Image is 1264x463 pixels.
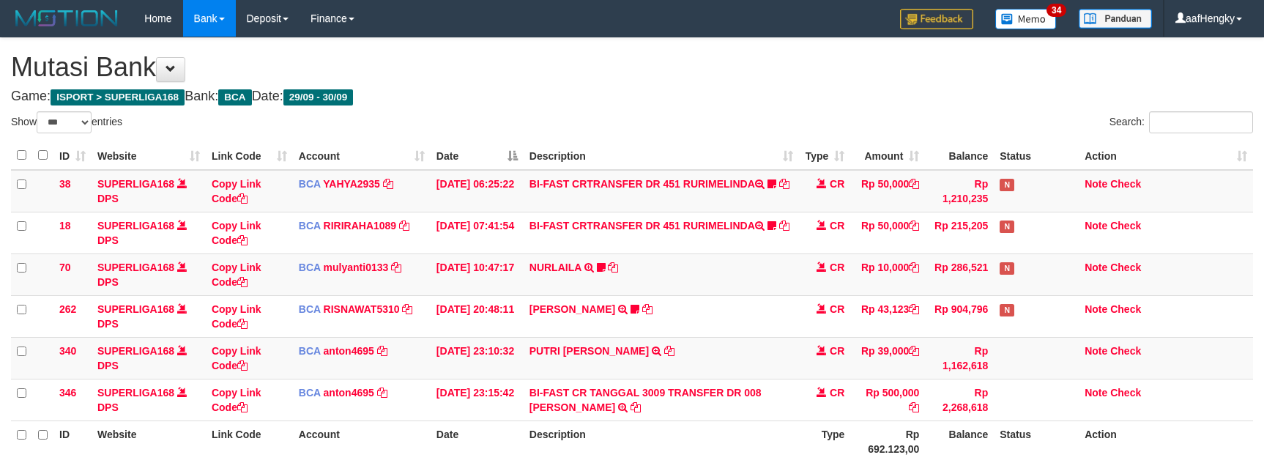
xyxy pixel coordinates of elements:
[850,337,925,379] td: Rp 39,000
[299,387,321,399] span: BCA
[206,141,293,170] th: Link Code: activate to sort column ascending
[402,303,412,315] a: Copy RISNAWAT5310 to clipboard
[92,212,206,253] td: DPS
[995,9,1057,29] img: Button%20Memo.svg
[377,387,387,399] a: Copy anton4695 to clipboard
[11,111,122,133] label: Show entries
[324,387,374,399] a: anton4695
[909,345,919,357] a: Copy Rp 39,000 to clipboard
[97,303,174,315] a: SUPERLIGA168
[909,262,919,273] a: Copy Rp 10,000 to clipboard
[830,262,844,273] span: CR
[830,303,844,315] span: CR
[850,379,925,421] td: Rp 500,000
[524,212,800,253] td: BI-FAST CRTRANSFER DR 451 RURIMELINDA
[92,141,206,170] th: Website: activate to sort column ascending
[529,303,615,315] a: [PERSON_NAME]
[283,89,354,105] span: 29/09 - 30/09
[59,220,71,231] span: 18
[431,212,524,253] td: [DATE] 07:41:54
[431,337,524,379] td: [DATE] 23:10:32
[524,421,800,462] th: Description
[925,141,994,170] th: Balance
[608,262,618,273] a: Copy NURLAILA to clipboard
[925,253,994,295] td: Rp 286,521
[59,387,76,399] span: 346
[529,262,581,273] a: NURLAILA
[909,220,919,231] a: Copy Rp 50,000 to clipboard
[212,262,261,288] a: Copy Link Code
[1085,262,1107,273] a: Note
[59,345,76,357] span: 340
[925,295,994,337] td: Rp 904,796
[1085,387,1107,399] a: Note
[1000,179,1014,191] span: Has Note
[53,421,92,462] th: ID
[323,178,380,190] a: YAHYA2935
[37,111,92,133] select: Showentries
[324,220,397,231] a: RIRIRAHA1089
[642,303,653,315] a: Copy YOSI EFENDI to clipboard
[324,303,400,315] a: RISNAWAT5310
[850,141,925,170] th: Amount: activate to sort column ascending
[631,401,641,413] a: Copy BI-FAST CR TANGGAL 3009 TRANSFER DR 008 ALWAN MUSTAJIB to clipboard
[53,141,92,170] th: ID: activate to sort column ascending
[92,170,206,212] td: DPS
[1110,262,1141,273] a: Check
[11,89,1253,104] h4: Game: Bank: Date:
[830,387,844,399] span: CR
[92,379,206,421] td: DPS
[218,89,251,105] span: BCA
[1085,178,1107,190] a: Note
[51,89,185,105] span: ISPORT > SUPERLIGA168
[431,295,524,337] td: [DATE] 20:48:11
[377,345,387,357] a: Copy anton4695 to clipboard
[1110,178,1141,190] a: Check
[1110,220,1141,231] a: Check
[925,421,994,462] th: Balance
[830,220,844,231] span: CR
[92,295,206,337] td: DPS
[664,345,674,357] a: Copy PUTRI ADININGSIH to clipboard
[299,303,321,315] span: BCA
[799,421,850,462] th: Type
[1000,304,1014,316] span: Has Note
[925,337,994,379] td: Rp 1,162,618
[59,262,71,273] span: 70
[994,141,1079,170] th: Status
[850,421,925,462] th: Rp 692.123,00
[925,170,994,212] td: Rp 1,210,235
[399,220,409,231] a: Copy RIRIRAHA1089 to clipboard
[1085,345,1107,357] a: Note
[97,262,174,273] a: SUPERLIGA168
[830,178,844,190] span: CR
[11,53,1253,82] h1: Mutasi Bank
[779,178,789,190] a: Copy BI-FAST CRTRANSFER DR 451 RURIMELINDA to clipboard
[431,141,524,170] th: Date: activate to sort column descending
[59,178,71,190] span: 38
[850,253,925,295] td: Rp 10,000
[431,253,524,295] td: [DATE] 10:47:17
[1079,141,1253,170] th: Action: activate to sort column ascending
[994,421,1079,462] th: Status
[431,379,524,421] td: [DATE] 23:15:42
[212,387,261,413] a: Copy Link Code
[206,421,293,462] th: Link Code
[212,303,261,330] a: Copy Link Code
[925,379,994,421] td: Rp 2,268,618
[909,401,919,413] a: Copy Rp 500,000 to clipboard
[900,9,973,29] img: Feedback.jpg
[1079,421,1253,462] th: Action
[383,178,393,190] a: Copy YAHYA2935 to clipboard
[299,220,321,231] span: BCA
[1000,221,1014,233] span: Has Note
[1000,262,1014,275] span: Has Note
[97,387,174,399] a: SUPERLIGA168
[1085,303,1107,315] a: Note
[324,262,389,273] a: mulyanti0133
[299,178,321,190] span: BCA
[59,303,76,315] span: 262
[850,295,925,337] td: Rp 43,123
[92,337,206,379] td: DPS
[529,387,762,413] a: BI-FAST CR TANGGAL 3009 TRANSFER DR 008 [PERSON_NAME]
